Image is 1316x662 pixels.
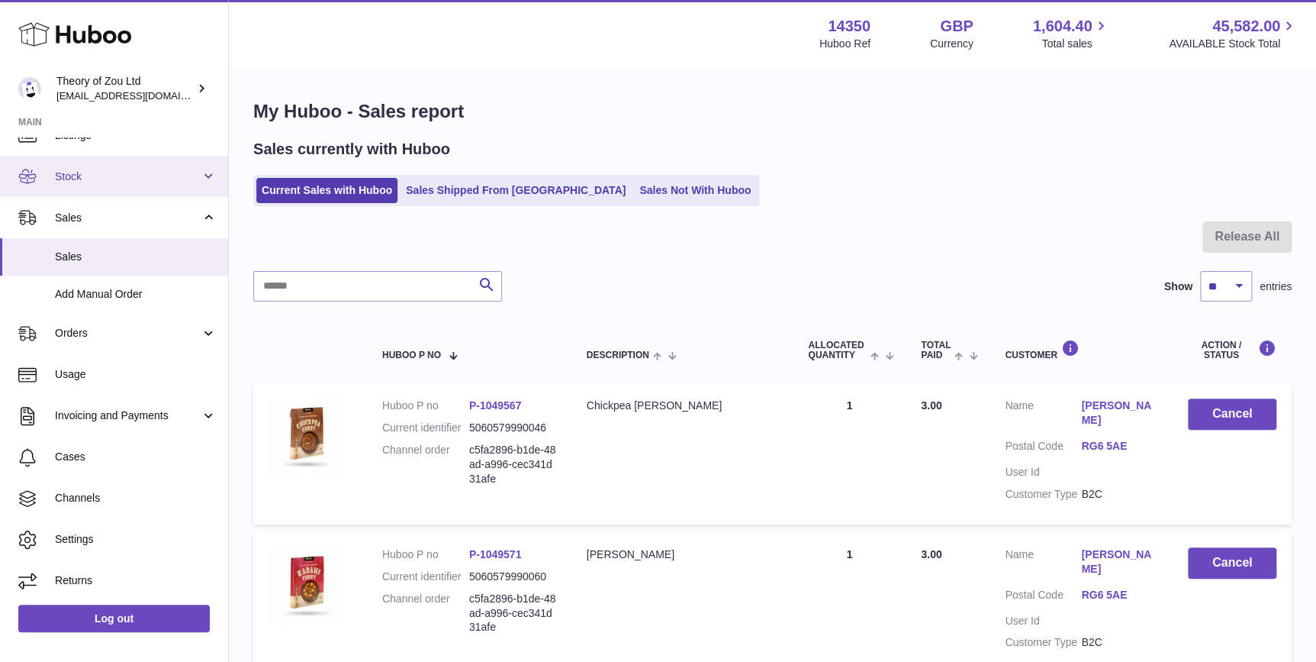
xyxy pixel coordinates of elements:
a: Log out [18,605,210,632]
div: Currency [930,37,973,51]
a: 45,582.00 AVAILABLE Stock Total [1169,16,1298,51]
span: Usage [55,367,217,382]
dt: User Id [1005,465,1081,480]
img: internalAdmin-14350@internal.huboo.com [18,77,41,100]
button: Cancel [1188,547,1276,579]
a: [PERSON_NAME] [1081,399,1157,428]
div: Chickpea [PERSON_NAME] [587,399,778,413]
a: [PERSON_NAME] [1081,547,1157,576]
a: RG6 5AE [1081,588,1157,602]
dt: Huboo P no [382,399,469,413]
img: 1751364373.jpg [269,547,345,624]
a: 1,604.40 Total sales [1033,16,1110,51]
span: ALLOCATED Quantity [808,341,867,360]
span: Total sales [1041,37,1109,51]
div: Huboo Ref [819,37,870,51]
span: Invoicing and Payments [55,409,201,423]
dd: B2C [1081,635,1157,650]
span: Sales [55,250,217,264]
dt: Current identifier [382,421,469,435]
button: Cancel [1188,399,1276,430]
span: 3.00 [921,399,941,412]
label: Show [1164,279,1192,294]
dt: User Id [1005,614,1081,628]
a: Sales Not With Huboo [634,178,756,203]
dd: 5060579990060 [469,570,556,584]
dt: Channel order [382,443,469,486]
dt: Current identifier [382,570,469,584]
dt: Postal Code [1005,439,1081,457]
span: Description [587,350,649,360]
span: Sales [55,211,201,225]
a: P-1049567 [469,399,522,412]
div: Customer [1005,340,1157,360]
span: Orders [55,326,201,341]
div: Action / Status [1188,340,1276,360]
dt: Name [1005,399,1081,431]
h2: Sales currently with Huboo [253,139,450,160]
td: 1 [793,383,906,524]
div: Theory of Zou Ltd [56,74,194,103]
span: Stock [55,170,201,184]
div: [PERSON_NAME] [587,547,778,562]
span: Cases [55,450,217,464]
dt: Customer Type [1005,487,1081,502]
dt: Postal Code [1005,588,1081,606]
dt: Huboo P no [382,547,469,562]
span: entries [1260,279,1292,294]
span: Returns [55,573,217,588]
span: 3.00 [921,548,941,560]
strong: 14350 [828,16,870,37]
span: AVAILABLE Stock Total [1169,37,1298,51]
dd: c5fa2896-b1de-48ad-a996-cec341d31afe [469,592,556,635]
a: Current Sales with Huboo [256,178,397,203]
dd: 5060579990046 [469,421,556,435]
span: [EMAIL_ADDRESS][DOMAIN_NAME] [56,89,224,102]
dt: Channel order [382,592,469,635]
span: 1,604.40 [1033,16,1092,37]
span: Settings [55,532,217,547]
strong: GBP [940,16,973,37]
a: Sales Shipped From [GEOGRAPHIC_DATA] [401,178,631,203]
span: Channels [55,491,217,505]
span: Huboo P no [382,350,441,360]
span: Add Manual Order [55,287,217,302]
img: 1751363836.jpg [269,399,345,475]
span: 45,582.00 [1212,16,1280,37]
a: RG6 5AE [1081,439,1157,454]
dt: Customer Type [1005,635,1081,650]
dd: c5fa2896-b1de-48ad-a996-cec341d31afe [469,443,556,486]
span: Total paid [921,341,951,360]
a: P-1049571 [469,548,522,560]
h1: My Huboo - Sales report [253,99,1292,124]
dd: B2C [1081,487,1157,502]
dt: Name [1005,547,1081,580]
